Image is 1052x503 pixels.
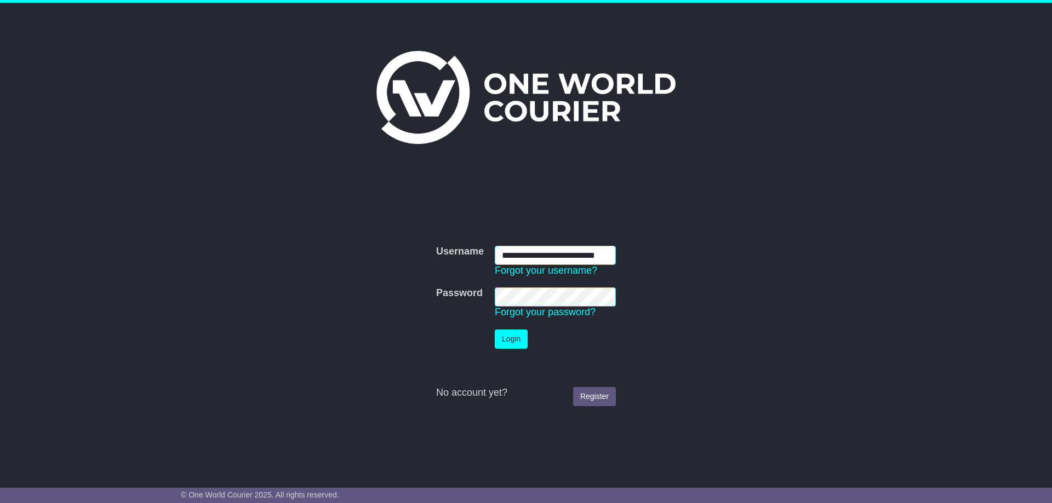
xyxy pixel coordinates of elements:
[436,387,616,399] div: No account yet?
[376,51,676,144] img: One World
[495,329,528,349] button: Login
[495,307,596,317] a: Forgot your password?
[181,490,339,499] span: © One World Courier 2025. All rights reserved.
[495,265,597,276] a: Forgot your username?
[436,287,483,299] label: Password
[436,246,484,258] label: Username
[573,387,616,406] a: Register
